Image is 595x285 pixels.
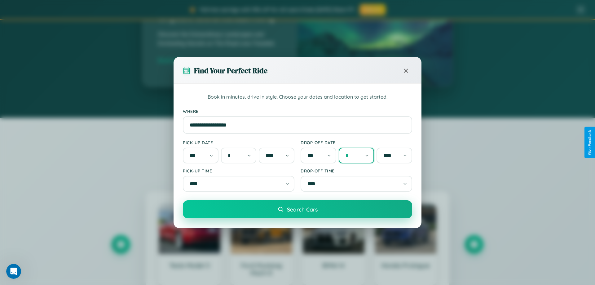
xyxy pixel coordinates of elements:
[194,65,267,76] h3: Find Your Perfect Ride
[183,109,412,114] label: Where
[183,93,412,101] p: Book in minutes, drive in style. Choose your dates and location to get started.
[301,168,412,173] label: Drop-off Time
[301,140,412,145] label: Drop-off Date
[287,206,318,213] span: Search Cars
[183,140,294,145] label: Pick-up Date
[183,168,294,173] label: Pick-up Time
[183,200,412,218] button: Search Cars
